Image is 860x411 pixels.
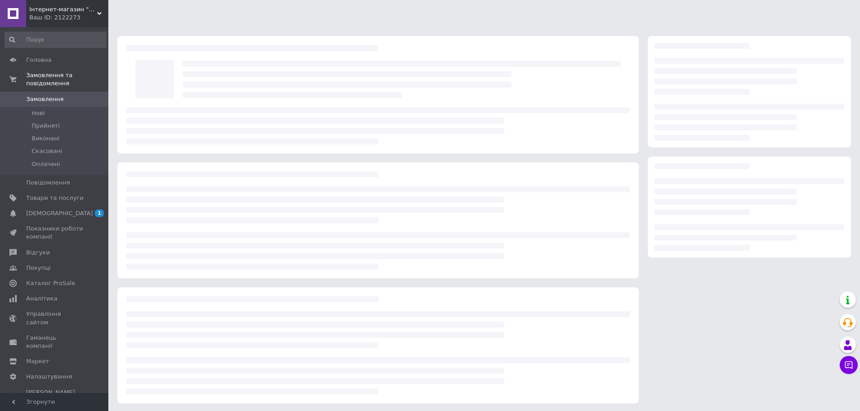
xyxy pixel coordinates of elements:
input: Пошук [5,32,107,48]
span: Товари та послуги [26,194,84,202]
span: Нові [32,109,45,117]
span: Показники роботи компанії [26,225,84,241]
span: Скасовані [32,147,62,155]
span: 1 [95,209,104,217]
span: Відгуки [26,249,50,257]
button: Чат з покупцем [840,356,858,374]
span: Замовлення [26,95,64,103]
span: Управління сайтом [26,310,84,326]
span: Інтернет-магазин "Эко Подушка" [29,5,97,14]
span: Прийняті [32,122,60,130]
span: Аналітика [26,295,57,303]
span: Замовлення та повідомлення [26,71,108,88]
span: Повідомлення [26,179,70,187]
span: Маркет [26,357,49,365]
div: Ваш ID: 2122273 [29,14,108,22]
span: [DEMOGRAPHIC_DATA] [26,209,93,217]
span: Головна [26,56,51,64]
span: Гаманець компанії [26,334,84,350]
span: Налаштування [26,373,72,381]
span: Каталог ProSale [26,279,75,287]
span: Виконані [32,134,60,143]
span: Покупці [26,264,51,272]
span: Оплачені [32,160,60,168]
